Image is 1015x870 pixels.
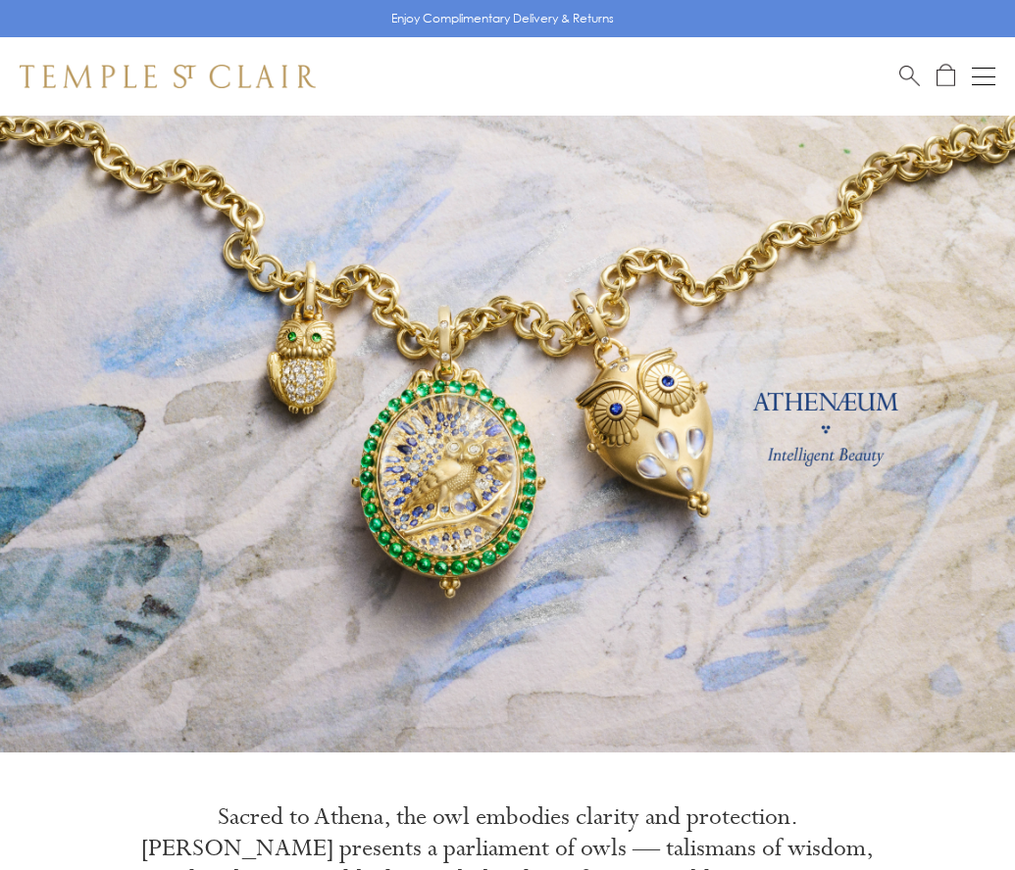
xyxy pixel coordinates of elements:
a: Open Shopping Bag [937,64,955,88]
img: Temple St. Clair [20,65,316,88]
button: Open navigation [972,65,995,88]
a: Search [899,64,920,88]
p: Enjoy Complimentary Delivery & Returns [391,9,614,28]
